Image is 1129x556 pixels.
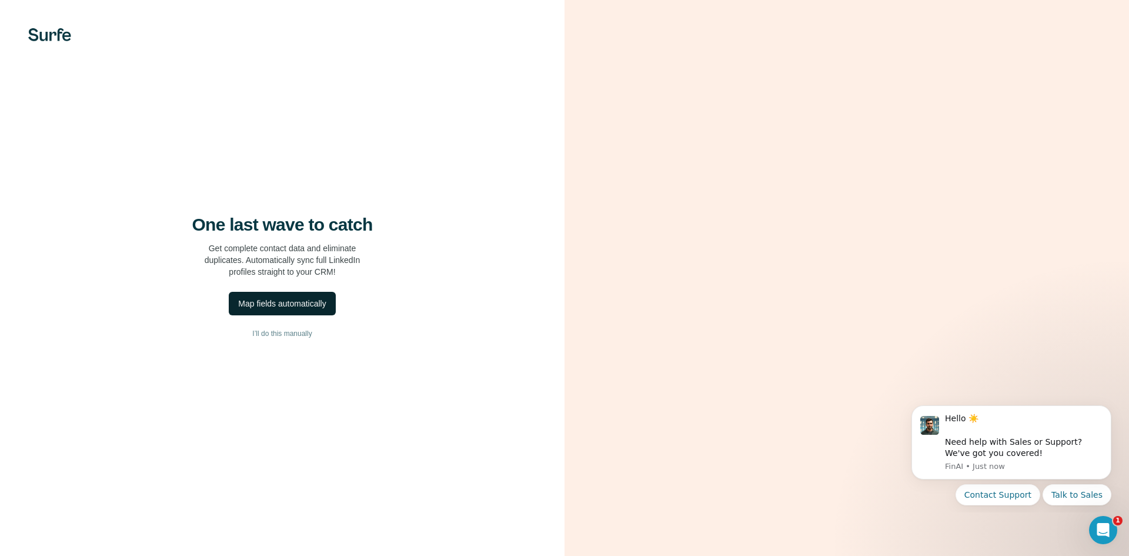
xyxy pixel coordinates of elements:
button: Map fields automatically [229,292,335,315]
div: Map fields automatically [238,298,326,309]
img: Surfe's logo [28,28,71,41]
span: 1 [1113,516,1123,525]
span: I’ll do this manually [252,328,312,339]
iframe: Intercom live chat [1089,516,1117,544]
button: I’ll do this manually [24,325,541,342]
iframe: Intercom notifications message [894,395,1129,512]
h4: One last wave to catch [192,214,373,235]
p: Get complete contact data and eliminate duplicates. Automatically sync full LinkedIn profiles str... [205,242,360,278]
